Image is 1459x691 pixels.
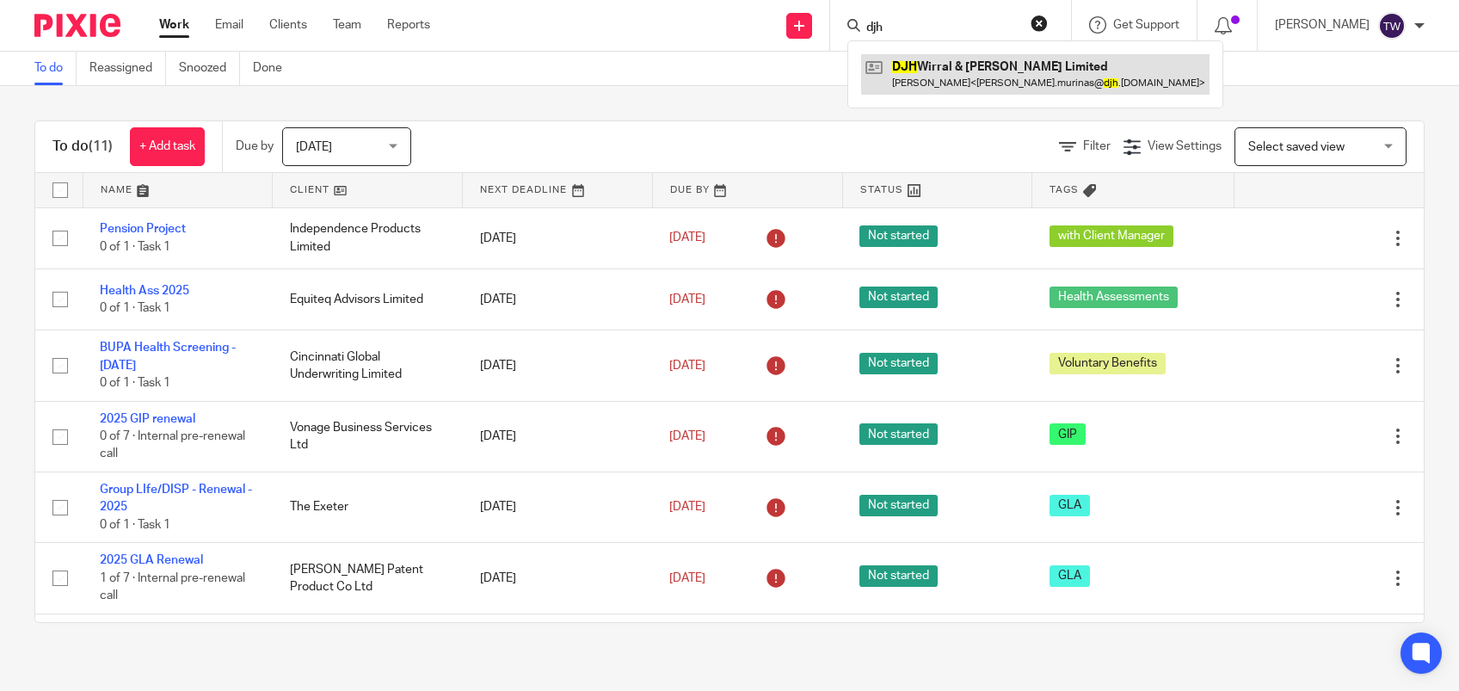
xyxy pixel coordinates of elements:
[463,472,653,543] td: [DATE]
[1050,495,1090,516] span: GLA
[1113,19,1179,31] span: Get Support
[463,401,653,472] td: [DATE]
[52,138,113,156] h1: To do
[159,16,189,34] a: Work
[89,139,113,153] span: (11)
[1050,565,1090,587] span: GLA
[34,14,120,37] img: Pixie
[100,302,170,314] span: 0 of 1 · Task 1
[1050,225,1173,247] span: with Client Manager
[100,430,245,460] span: 0 of 7 · Internal pre-renewal call
[859,495,938,516] span: Not started
[669,501,705,513] span: [DATE]
[463,614,653,684] td: [DATE]
[859,225,938,247] span: Not started
[333,16,361,34] a: Team
[296,141,332,153] span: [DATE]
[100,519,170,531] span: 0 of 1 · Task 1
[179,52,240,85] a: Snoozed
[100,572,245,602] span: 1 of 7 · Internal pre-renewal call
[859,565,938,587] span: Not started
[669,360,705,372] span: [DATE]
[1248,141,1345,153] span: Select saved view
[273,614,463,684] td: Equiteq Advisors Limited
[463,543,653,614] td: [DATE]
[865,21,1019,36] input: Search
[253,52,295,85] a: Done
[273,207,463,268] td: Independence Products Limited
[669,572,705,584] span: [DATE]
[1050,287,1178,308] span: Health Assessments
[100,241,170,253] span: 0 of 1 · Task 1
[1050,353,1166,374] span: Voluntary Benefits
[1275,16,1370,34] p: [PERSON_NAME]
[215,16,243,34] a: Email
[100,223,186,235] a: Pension Project
[100,413,195,425] a: 2025 GIP renewal
[1031,15,1048,32] button: Clear
[463,330,653,401] td: [DATE]
[1050,423,1086,445] span: GIP
[100,342,236,371] a: BUPA Health Screening - [DATE]
[269,16,307,34] a: Clients
[859,287,938,308] span: Not started
[1083,140,1111,152] span: Filter
[130,127,205,166] a: + Add task
[669,293,705,305] span: [DATE]
[1050,185,1079,194] span: Tags
[273,268,463,330] td: Equiteq Advisors Limited
[273,330,463,401] td: Cincinnati Global Underwriting Limited
[463,268,653,330] td: [DATE]
[100,285,189,297] a: Health Ass 2025
[100,554,203,566] a: 2025 GLA Renewal
[1378,12,1406,40] img: svg%3E
[669,430,705,442] span: [DATE]
[273,543,463,614] td: [PERSON_NAME] Patent Product Co Ltd
[34,52,77,85] a: To do
[236,138,274,155] p: Due by
[273,472,463,543] td: The Exeter
[100,377,170,389] span: 0 of 1 · Task 1
[89,52,166,85] a: Reassigned
[859,353,938,374] span: Not started
[1148,140,1222,152] span: View Settings
[669,232,705,244] span: [DATE]
[387,16,430,34] a: Reports
[100,484,252,513] a: Group LIfe/DISP - Renewal - 2025
[859,423,938,445] span: Not started
[273,401,463,472] td: Vonage Business Services Ltd
[463,207,653,268] td: [DATE]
